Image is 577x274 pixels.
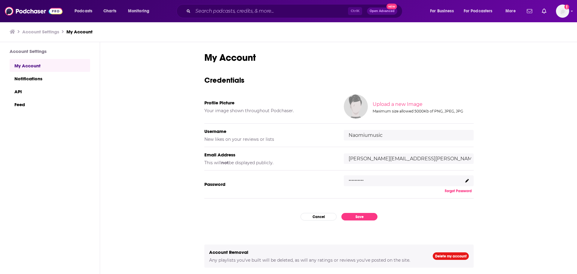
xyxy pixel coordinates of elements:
h5: New likes on your reviews or lists [204,137,334,142]
button: Save [341,213,377,220]
span: Podcasts [75,7,92,15]
h1: My Account [204,52,474,63]
h5: This will be displayed publicly. [204,160,334,165]
a: Show notifications dropdown [539,6,549,16]
span: For Business [430,7,454,15]
a: My Account [10,59,90,72]
span: For Podcasters [464,7,493,15]
h5: Any playlists you've built will be deleted, as will any ratings or reviews you've posted on the s... [209,257,423,263]
button: Forgot Password [443,189,474,193]
button: Show profile menu [556,5,569,18]
button: open menu [460,6,501,16]
button: open menu [426,6,461,16]
h5: Password [204,181,334,187]
b: not [221,160,229,165]
a: Delete my account [433,252,469,260]
input: username [344,130,474,140]
h5: Profile Picture [204,100,334,106]
img: Podchaser - Follow, Share and Rate Podcasts [5,5,63,17]
div: Maximum size allowed 5000Kb of PNG, JPEG, JPG [373,109,472,113]
svg: Add a profile image [564,5,569,9]
img: Your profile image [344,94,368,119]
span: Ctrl K [348,7,362,15]
button: Cancel [301,213,337,220]
button: open menu [124,6,157,16]
span: Charts [103,7,116,15]
a: Feed [10,98,90,111]
h3: Account Settings [10,48,90,54]
span: More [505,7,516,15]
a: API [10,85,90,98]
p: .......... [349,174,364,183]
a: Account Settings [22,29,59,35]
span: Open Advanced [370,10,395,13]
h5: Username [204,128,334,134]
input: email [344,153,474,164]
h5: Account Removal [209,249,423,255]
button: open menu [70,6,100,16]
button: open menu [501,6,523,16]
h3: Credentials [204,75,474,85]
span: Monitoring [128,7,149,15]
input: Search podcasts, credits, & more... [193,6,348,16]
a: Show notifications dropdown [524,6,535,16]
h5: Email Address [204,152,334,158]
a: Charts [99,6,120,16]
button: Open AdvancedNew [367,8,397,15]
a: Notifications [10,72,90,85]
img: User Profile [556,5,569,18]
h5: Your image shown throughout Podchaser. [204,108,334,113]
a: My Account [66,29,93,35]
div: Search podcasts, credits, & more... [182,4,408,18]
span: New [386,4,397,9]
span: Logged in as Naomiumusic [556,5,569,18]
